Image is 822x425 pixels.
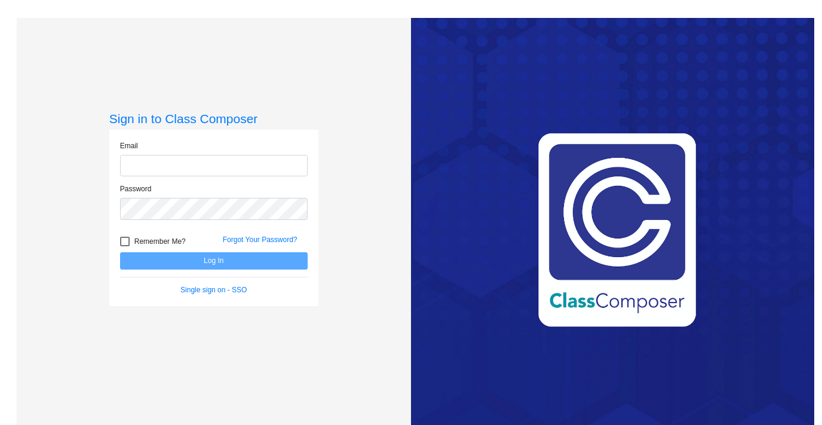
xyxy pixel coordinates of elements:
a: Single sign on - SSO [180,286,247,294]
label: Email [120,140,138,151]
span: Remember Me? [134,234,186,249]
h3: Sign in to Class Composer [109,111,318,126]
label: Password [120,184,152,194]
button: Log In [120,252,308,270]
a: Forgot Your Password? [223,236,297,244]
